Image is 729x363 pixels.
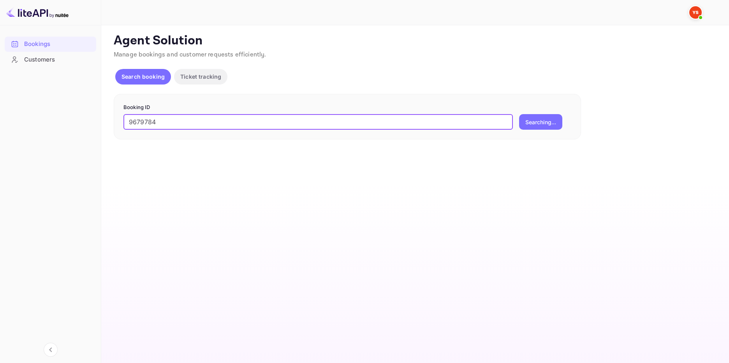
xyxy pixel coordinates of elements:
[44,343,58,357] button: Collapse navigation
[5,52,96,67] a: Customers
[519,114,562,130] button: Searching...
[24,40,92,49] div: Bookings
[114,33,715,49] p: Agent Solution
[114,51,266,59] span: Manage bookings and customer requests efficiently.
[5,37,96,52] div: Bookings
[180,72,221,81] p: Ticket tracking
[123,114,513,130] input: Enter Booking ID (e.g., 63782194)
[121,72,165,81] p: Search booking
[689,6,702,19] img: Yandex Support
[6,6,69,19] img: LiteAPI logo
[5,37,96,51] a: Bookings
[24,55,92,64] div: Customers
[123,104,571,111] p: Booking ID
